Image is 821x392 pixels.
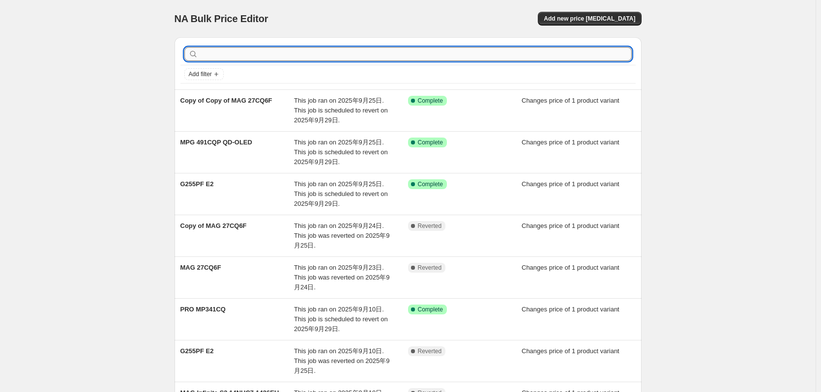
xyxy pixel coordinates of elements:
span: Complete [418,97,443,105]
span: Add new price [MEDICAL_DATA] [544,15,635,23]
span: Changes price of 1 product variant [522,306,619,313]
span: Changes price of 1 product variant [522,97,619,104]
span: Changes price of 1 product variant [522,347,619,355]
span: Reverted [418,222,442,230]
span: Add filter [189,70,212,78]
span: Copy of MAG 27CQ6F [180,222,247,229]
span: Complete [418,139,443,146]
span: G255PF E2 [180,180,214,188]
span: PRO MP341CQ [180,306,226,313]
span: NA Bulk Price Editor [175,13,268,24]
span: This job ran on 2025年9月23日. This job was reverted on 2025年9月24日. [294,264,389,291]
span: MPG 491CQP QD-OLED [180,139,252,146]
span: Complete [418,306,443,313]
button: Add filter [184,68,224,80]
span: This job ran on 2025年9月25日. This job is scheduled to revert on 2025年9月29日. [294,180,388,207]
span: Changes price of 1 product variant [522,139,619,146]
span: MAG 27CQ6F [180,264,221,271]
button: Add new price [MEDICAL_DATA] [538,12,641,26]
span: This job ran on 2025年9月10日. This job is scheduled to revert on 2025年9月29日. [294,306,388,333]
span: G255PF E2 [180,347,214,355]
span: This job ran on 2025年9月25日. This job is scheduled to revert on 2025年9月29日. [294,139,388,166]
span: Changes price of 1 product variant [522,264,619,271]
span: Copy of Copy of MAG 27CQ6F [180,97,272,104]
span: Changes price of 1 product variant [522,222,619,229]
span: This job ran on 2025年9月24日. This job was reverted on 2025年9月25日. [294,222,389,249]
span: This job ran on 2025年9月10日. This job was reverted on 2025年9月25日. [294,347,389,374]
span: Reverted [418,264,442,272]
span: Complete [418,180,443,188]
span: Changes price of 1 product variant [522,180,619,188]
span: Reverted [418,347,442,355]
span: This job ran on 2025年9月25日. This job is scheduled to revert on 2025年9月29日. [294,97,388,124]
